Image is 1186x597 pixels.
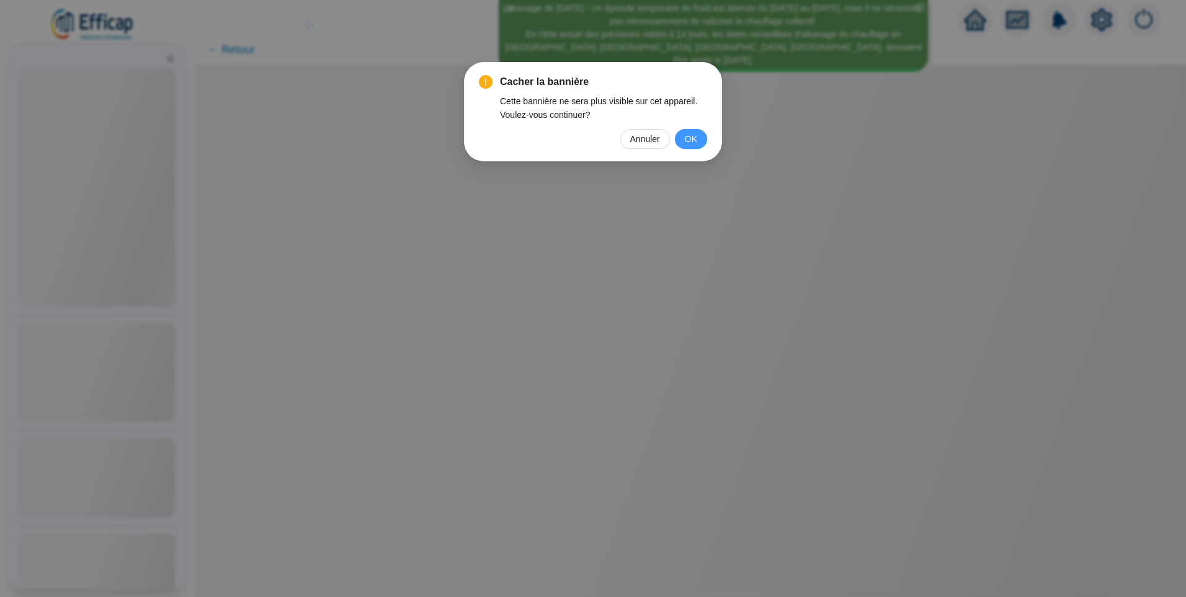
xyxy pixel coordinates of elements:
[500,74,707,89] span: Cacher la bannière
[630,132,660,146] span: Annuler
[685,132,697,146] span: OK
[500,94,707,122] div: Cette bannière ne sera plus visible sur cet appareil. Voulez-vous continuer?
[620,129,670,149] button: Annuler
[675,129,707,149] button: OK
[479,75,493,89] span: exclamation-circle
